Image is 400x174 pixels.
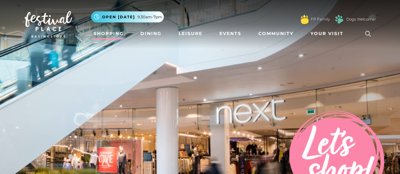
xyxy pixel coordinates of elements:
[91,11,164,22] button: Open [DATE] 9.30am-7pm
[91,28,126,39] a: Shopping
[176,28,205,39] a: Leisure
[138,14,162,20] span: 9.30am-7pm
[25,11,72,38] img: Festival Place Logo
[138,28,164,39] a: Dining
[217,28,244,39] a: Events
[256,28,296,39] a: Community
[308,28,349,39] a: Your Visit
[311,16,330,22] a: FP Family
[346,16,376,22] a: Dogs Welcome!
[102,14,135,20] span: Open [DATE]
[311,30,343,37] span: Your Visit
